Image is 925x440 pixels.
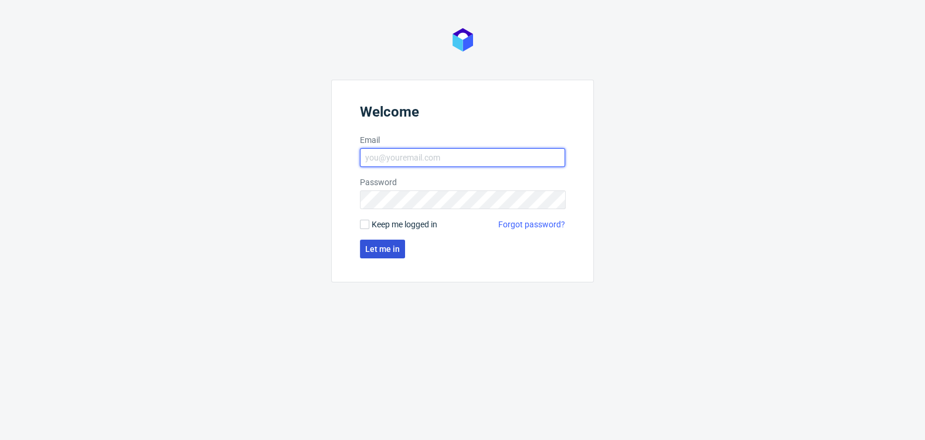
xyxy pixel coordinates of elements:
[360,240,405,258] button: Let me in
[498,219,565,230] a: Forgot password?
[372,219,437,230] span: Keep me logged in
[360,148,565,167] input: you@youremail.com
[360,134,565,146] label: Email
[360,104,565,125] header: Welcome
[365,245,400,253] span: Let me in
[360,176,565,188] label: Password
